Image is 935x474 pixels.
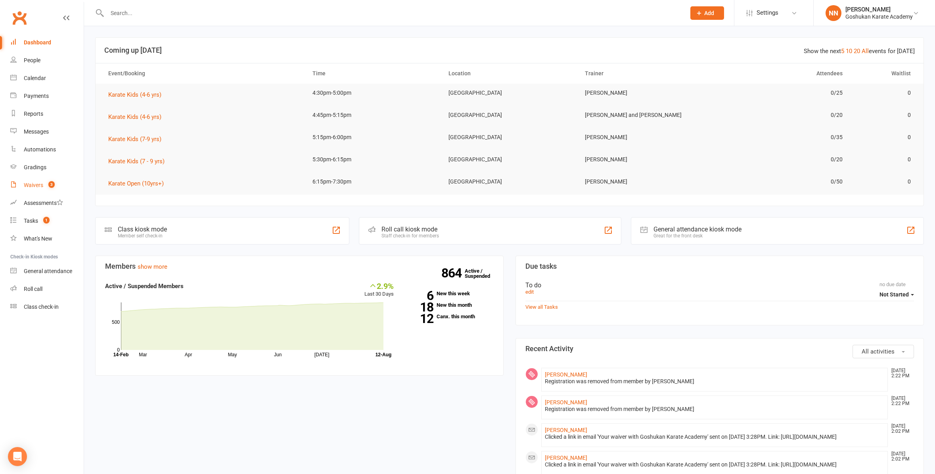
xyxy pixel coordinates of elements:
[578,63,714,84] th: Trainer
[714,63,850,84] th: Attendees
[10,69,84,87] a: Calendar
[465,262,500,285] a: 864Active / Suspended
[845,6,913,13] div: [PERSON_NAME]
[10,159,84,176] a: Gradings
[24,93,49,99] div: Payments
[305,128,441,147] td: 5:15pm-6:00pm
[714,172,850,191] td: 0/50
[406,302,494,308] a: 18New this month
[406,314,494,319] a: 12Canx. this month
[887,396,914,406] time: [DATE] 2:22 PM
[24,200,63,206] div: Assessments
[118,233,167,239] div: Member self check-in
[8,447,27,466] div: Open Intercom Messenger
[108,91,161,98] span: Karate Kids (4-6 yrs)
[10,212,84,230] a: Tasks 1
[853,345,914,358] button: All activities
[525,281,914,289] div: To do
[108,158,165,165] span: Karate Kids (7 - 9 yrs)
[10,298,84,316] a: Class kiosk mode
[24,111,43,117] div: Reports
[381,226,439,233] div: Roll call kiosk mode
[10,194,84,212] a: Assessments
[879,291,909,298] span: Not Started
[108,90,167,99] button: Karate Kids (4-6 yrs)
[24,75,46,81] div: Calendar
[108,180,164,187] span: Karate Open (10yrs+)
[108,136,161,143] span: Karate Kids (7-9 yrs)
[653,233,741,239] div: Great for the front desk
[24,304,59,310] div: Class check-in
[24,268,72,274] div: General attendance
[525,304,558,310] a: View all Tasks
[24,286,42,292] div: Roll call
[850,128,918,147] td: 0
[104,46,915,54] h3: Coming up [DATE]
[862,48,869,55] a: All
[441,106,577,124] td: [GEOGRAPHIC_DATA]
[545,461,884,468] div: Clicked a link in email 'Your waiver with Goshukan Karate Academy' sent on [DATE] 3:28PM. Link: [...
[305,150,441,169] td: 5:30pm-6:15pm
[105,8,680,19] input: Search...
[406,313,433,325] strong: 12
[10,34,84,52] a: Dashboard
[441,84,577,102] td: [GEOGRAPHIC_DATA]
[714,128,850,147] td: 0/35
[714,106,850,124] td: 0/20
[653,226,741,233] div: General attendance kiosk mode
[804,46,915,56] div: Show the next events for [DATE]
[305,172,441,191] td: 6:15pm-7:30pm
[108,134,167,144] button: Karate Kids (7-9 yrs)
[850,172,918,191] td: 0
[24,218,38,224] div: Tasks
[757,4,778,22] span: Settings
[714,150,850,169] td: 0/20
[24,182,43,188] div: Waivers
[854,48,860,55] a: 20
[105,283,184,290] strong: Active / Suspended Members
[43,217,50,224] span: 1
[887,424,914,434] time: [DATE] 2:02 PM
[108,179,169,188] button: Karate Open (10yrs+)
[10,123,84,141] a: Messages
[406,291,494,296] a: 6New this week
[108,112,167,122] button: Karate Kids (4-6 yrs)
[48,181,55,188] span: 3
[10,8,29,28] a: Clubworx
[578,172,714,191] td: [PERSON_NAME]
[441,172,577,191] td: [GEOGRAPHIC_DATA]
[441,267,465,279] strong: 864
[10,280,84,298] a: Roll call
[826,5,841,21] div: NN
[441,150,577,169] td: [GEOGRAPHIC_DATA]
[525,345,914,353] h3: Recent Activity
[10,230,84,248] a: What's New
[406,301,433,313] strong: 18
[545,427,587,433] a: [PERSON_NAME]
[10,262,84,280] a: General attendance kiosk mode
[105,262,494,270] h3: Members
[690,6,724,20] button: Add
[545,455,587,461] a: [PERSON_NAME]
[406,290,433,302] strong: 6
[138,263,167,270] a: show more
[545,399,587,405] a: [PERSON_NAME]
[846,48,852,55] a: 10
[364,281,394,290] div: 2.9%
[545,371,587,378] a: [PERSON_NAME]
[545,406,884,413] div: Registration was removed from member by [PERSON_NAME]
[525,262,914,270] h3: Due tasks
[305,63,441,84] th: Time
[850,150,918,169] td: 0
[10,176,84,194] a: Waivers 3
[10,87,84,105] a: Payments
[850,106,918,124] td: 0
[364,281,394,298] div: Last 30 Days
[578,106,714,124] td: [PERSON_NAME] and [PERSON_NAME]
[714,84,850,102] td: 0/25
[578,128,714,147] td: [PERSON_NAME]
[24,39,51,46] div: Dashboard
[441,63,577,84] th: Location
[850,84,918,102] td: 0
[101,63,305,84] th: Event/Booking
